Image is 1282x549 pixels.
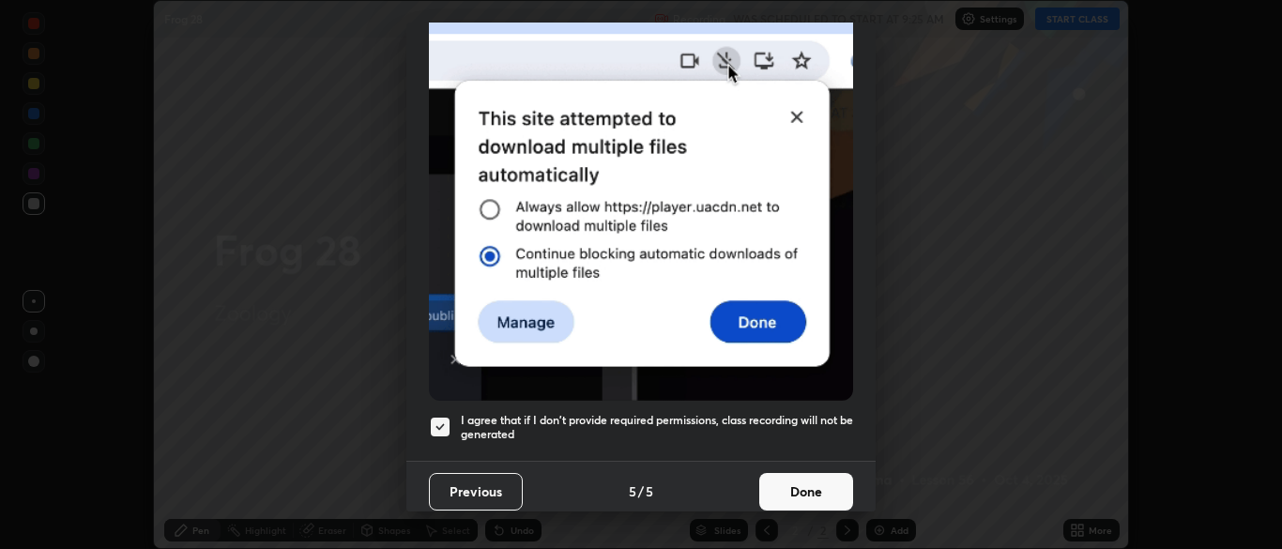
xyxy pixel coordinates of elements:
h4: 5 [646,481,653,501]
button: Done [759,473,853,511]
h5: I agree that if I don't provide required permissions, class recording will not be generated [461,413,853,442]
h4: 5 [629,481,636,501]
button: Previous [429,473,523,511]
h4: / [638,481,644,501]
